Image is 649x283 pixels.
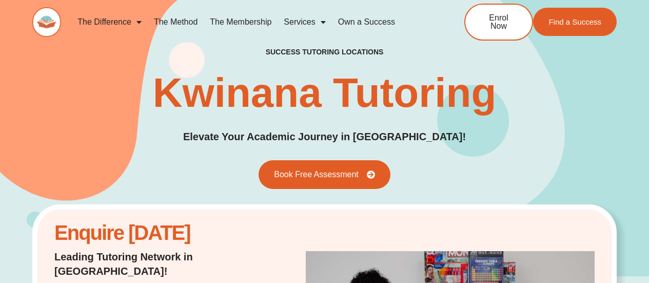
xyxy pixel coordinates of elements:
[204,10,278,34] a: The Membership
[71,10,430,34] nav: Menu
[148,10,204,34] a: The Method
[464,4,533,41] a: Enrol Now
[54,250,244,278] p: Leading Tutoring Network in [GEOGRAPHIC_DATA]!
[259,160,390,189] a: Book Free Assessment
[54,227,244,239] h2: Enquire [DATE]
[332,10,401,34] a: Own a Success
[274,171,359,179] span: Book Free Assessment
[548,18,601,26] span: Find a Success
[153,72,497,114] h1: Kwinana Tutoring
[533,8,617,36] a: Find a Success
[183,129,466,145] p: Elevate Your Academic Journey in [GEOGRAPHIC_DATA]!
[71,10,148,34] a: The Difference
[278,10,331,34] a: Services
[481,14,517,30] span: Enrol Now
